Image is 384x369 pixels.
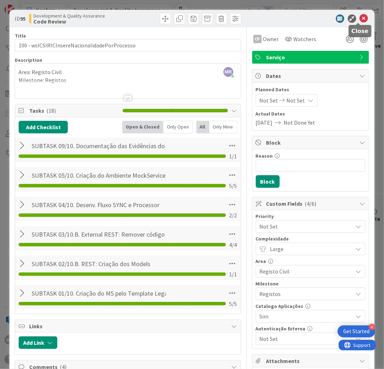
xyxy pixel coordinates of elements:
[19,121,68,133] button: Add Checklist
[229,152,237,160] span: 1 / 1
[15,57,42,63] span: Description
[209,121,237,133] div: Only Mine
[294,35,317,43] span: Watchers
[260,96,278,105] span: Not Set
[266,357,356,365] span: Attachments
[287,96,305,105] span: Not Set
[29,322,228,330] span: Links
[266,72,356,80] span: Dates
[229,182,237,190] span: 5 / 5
[260,266,350,276] span: Registo Civil
[46,107,56,114] span: ( 18 )
[229,299,237,308] span: 5 / 5
[256,281,365,286] div: Milestone
[270,244,350,254] span: Large
[256,259,365,264] div: Area
[29,257,168,270] input: Add Checklist...
[338,325,375,337] div: Open Get Started checklist, remaining modules: 4
[196,121,209,133] div: All
[351,28,369,34] h5: Close
[256,326,365,331] div: Autenticação Externa
[19,76,237,84] p: Milestone: Registos
[229,211,237,219] span: 2 / 2
[260,289,350,299] span: Registos
[19,68,237,76] p: Area: Registo Civil
[29,139,168,152] input: Add Checklist...
[256,175,280,188] button: Block
[256,110,365,118] span: Actual Dates
[29,198,168,211] input: Add Checklist...
[256,236,365,241] div: Complexidade
[253,35,262,43] div: CP
[20,15,26,22] b: 95
[33,19,105,24] b: Code Review
[29,287,168,299] input: Add Checklist...
[260,222,350,231] span: Not Set
[122,121,163,133] div: Open & Closed
[343,328,370,335] div: Get Started
[33,13,105,19] span: Development & Quality Assurance
[260,311,350,321] span: Sim
[223,67,233,77] span: MR
[305,200,317,207] span: ( 4/6 )
[256,153,273,159] label: Reason
[163,121,193,133] div: Only Open
[266,138,356,147] span: Block
[229,240,237,249] span: 4 / 4
[29,169,168,182] input: Add Checklist...
[29,106,119,115] span: Tasks
[284,118,315,127] span: Not Done Yet
[256,86,365,93] span: Planned Dates
[15,39,241,52] input: type card name here...
[15,33,26,39] label: Title
[369,324,375,330] div: 4
[256,304,365,309] div: Catalogo Aplicações
[256,118,273,127] span: [DATE]
[19,336,57,349] button: Add Link
[260,334,350,344] span: Not Set
[229,270,237,278] span: 1 / 1
[29,228,168,240] input: Add Checklist...
[15,14,26,23] span: ID
[266,199,356,208] span: Custom Fields
[263,35,279,43] span: Owner
[256,214,365,219] div: Priority
[266,53,356,61] span: Serviço
[15,1,32,9] span: Support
